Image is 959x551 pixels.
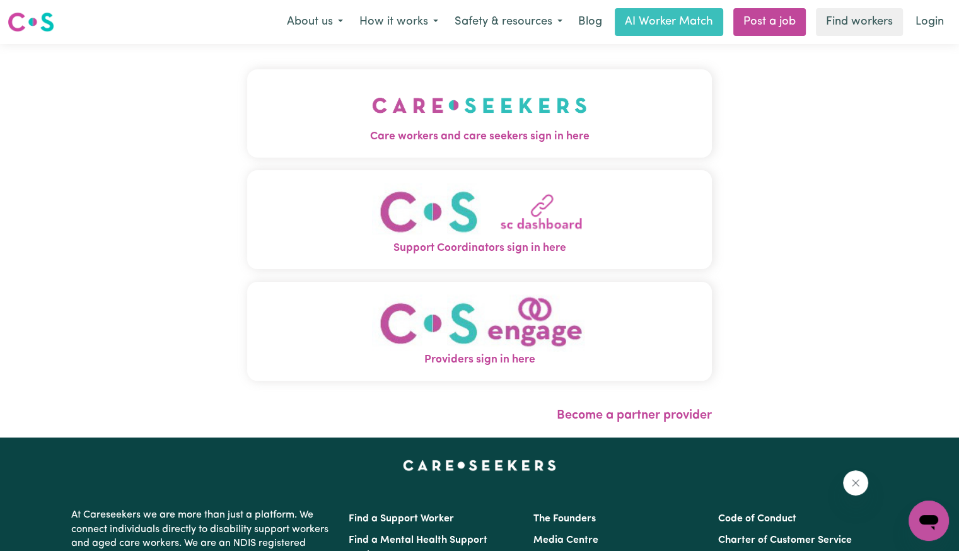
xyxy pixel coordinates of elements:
a: Media Centre [533,535,598,545]
button: Care workers and care seekers sign in here [247,69,712,158]
a: Charter of Customer Service [718,535,852,545]
button: Support Coordinators sign in here [247,170,712,269]
span: Providers sign in here [247,352,712,368]
span: Care workers and care seekers sign in here [247,129,712,145]
a: Become a partner provider [557,409,712,422]
a: Code of Conduct [718,514,796,524]
a: The Founders [533,514,596,524]
button: Providers sign in here [247,282,712,381]
button: Safety & resources [446,9,571,35]
a: Find workers [816,8,903,36]
iframe: Button to launch messaging window [909,501,949,541]
a: Blog [571,8,610,36]
img: Careseekers logo [8,11,54,33]
a: AI Worker Match [615,8,723,36]
iframe: Close message [843,470,868,496]
button: About us [279,9,351,35]
span: Need any help? [8,9,76,19]
span: Support Coordinators sign in here [247,240,712,257]
a: Login [908,8,951,36]
button: How it works [351,9,446,35]
a: Post a job [733,8,806,36]
a: Find a Support Worker [349,514,454,524]
a: Careseekers logo [8,8,54,37]
a: Careseekers home page [403,460,556,470]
